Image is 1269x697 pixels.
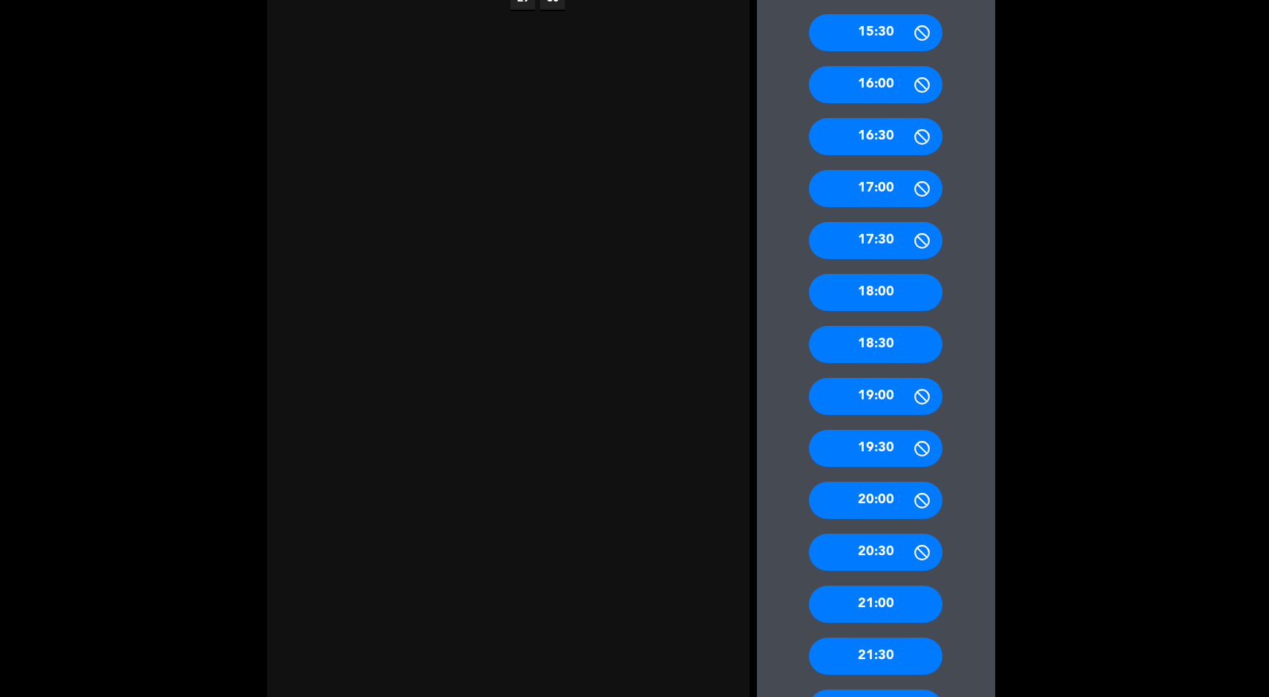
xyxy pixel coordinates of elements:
[809,430,942,467] div: 19:30
[809,326,942,363] div: 18:30
[809,586,942,623] div: 21:00
[809,66,942,103] div: 16:00
[809,274,942,311] div: 18:00
[809,378,942,415] div: 19:00
[809,482,942,519] div: 20:00
[809,534,942,571] div: 20:30
[809,14,942,51] div: 15:30
[809,118,942,155] div: 16:30
[809,638,942,675] div: 21:30
[809,222,942,259] div: 17:30
[809,170,942,207] div: 17:00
